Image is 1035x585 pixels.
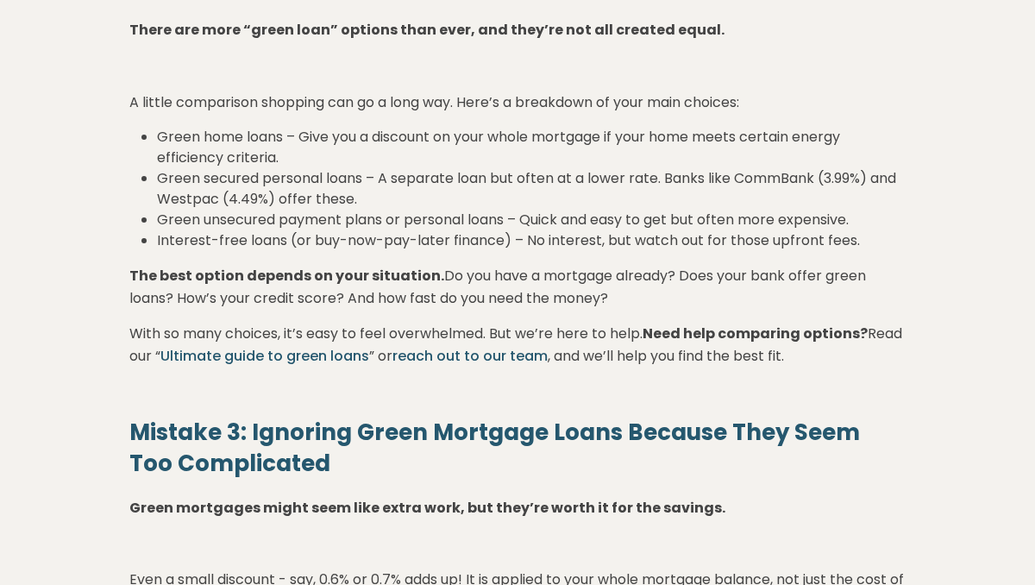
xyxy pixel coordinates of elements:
a: Ultimate guide to green loans [160,346,369,366]
span: There are more “green loan” options than ever, and they’re not all created equal. [129,20,724,40]
strong: Need help comparing options? [643,324,868,343]
li: Green home loans – Give you a discount on your whole mortgage if your home meets certain energy e... [157,127,906,168]
span: Green mortgages might seem like extra work, but they’re worth it for the savings. [129,498,725,518]
span: Mistake 3: Ignoring Green Mortgage Loans Because They Seem Too Complicated [129,417,860,479]
span: Do you have a mortgage already? Does your bank offer green loans? How’s your credit score? And ho... [129,266,866,308]
a: reach out to our team [392,346,548,366]
li: Green secured personal loans – A separate loan but often at a lower rate. Banks like CommBank (3.... [157,168,906,210]
span: The best option depends on your situation. [129,266,444,286]
span: With so many choices, it’s easy to feel overwhelmed. But we’re here to help. Read our “ ” or , an... [129,324,902,366]
li: Green unsecured payment plans or personal loans – Quick and easy to get but often more expensive. [157,210,906,230]
span: A little comparison shopping can go a long way. Here’s a breakdown of your main choices: [129,92,739,112]
li: Interest-free loans (or buy-now-pay-later finance) – No interest, but watch out for those upfront... [157,230,906,251]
